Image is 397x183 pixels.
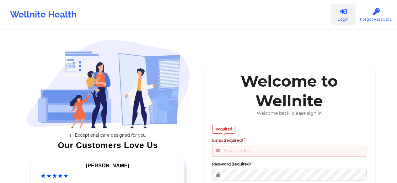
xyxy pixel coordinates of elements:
[208,71,371,111] div: Welcome to Wellnite
[212,145,367,157] input: Email address
[86,163,129,168] span: [PERSON_NAME]
[212,137,367,144] label: Email (required)
[331,4,355,25] a: Login
[212,125,236,134] div: Required
[208,111,371,116] div: Welcome back, please sign in
[26,39,190,128] img: wellnite-auth-hero_200.c722682e.png
[355,4,397,25] a: Forgot Password
[26,142,190,148] div: Our Customers Love Us
[212,161,367,167] label: Password (required)
[32,133,190,138] li: Exceptional care designed for you.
